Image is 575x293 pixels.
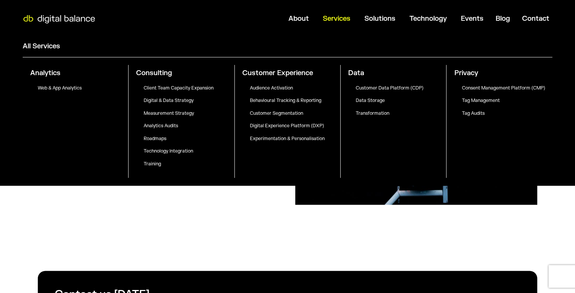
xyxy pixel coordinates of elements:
p: Digital & Data Strategy [144,98,234,104]
p: Customer Segmentation [250,111,340,117]
p: Customer Data Platform (CDP) [356,85,446,91]
a: Blog [496,14,510,23]
p: Consent Management Platform (CMP) [462,85,552,91]
a: Consulting Client Team Capacity ExpansionDigital & Data StrategyMeasurement StrategyAnalytics Aud... [129,69,234,174]
p: Audience Activation [250,85,340,91]
a: Data Customer Data Platform (CDP)Data StorageTransformation [341,69,446,123]
p: Analytics Audits [144,123,234,129]
h3: Analytics [30,69,128,77]
a: Analytics Web & App Analytics [23,69,128,98]
p: Transformation [356,111,446,117]
a: Privacy Consent Management Platform (CMP)Tag ManagementTag Audits [446,69,552,123]
p: Digital Experience Platform (DXP) [250,123,340,129]
a: About [288,14,309,23]
h2: Privacy [454,69,552,77]
p: Behavioural Tracking & Reporting [250,98,340,104]
p: Tag Management [462,98,552,104]
p: Measurement Strategy [144,111,234,117]
h2: Consulting [136,69,234,77]
div: Menu Toggle [100,11,555,26]
a: Services [323,14,350,23]
a: Events [461,14,484,23]
p: Technology Integration [144,148,234,154]
h2: Data [348,69,446,77]
span: Web & App Analytics [38,85,82,91]
a: Contact [522,14,549,23]
h2: Customer Experience [242,69,340,77]
p: Training [144,161,234,167]
p: Client Team Capacity Expansion [144,85,234,91]
a: All Services [23,42,60,51]
img: Digital Balance logo [19,15,99,23]
a: Solutions [364,14,395,23]
a: Technology [409,14,447,23]
a: Customer Experience Audience ActivationBehavioural Tracking & ReportingCustomer SegmentationDigit... [235,69,340,148]
p: Data Storage [356,98,446,104]
p: Tag Audits [462,111,552,117]
p: Roadmaps [144,136,234,142]
p: Experimentation & Personalisation [250,136,340,142]
nav: Menu [100,11,555,26]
